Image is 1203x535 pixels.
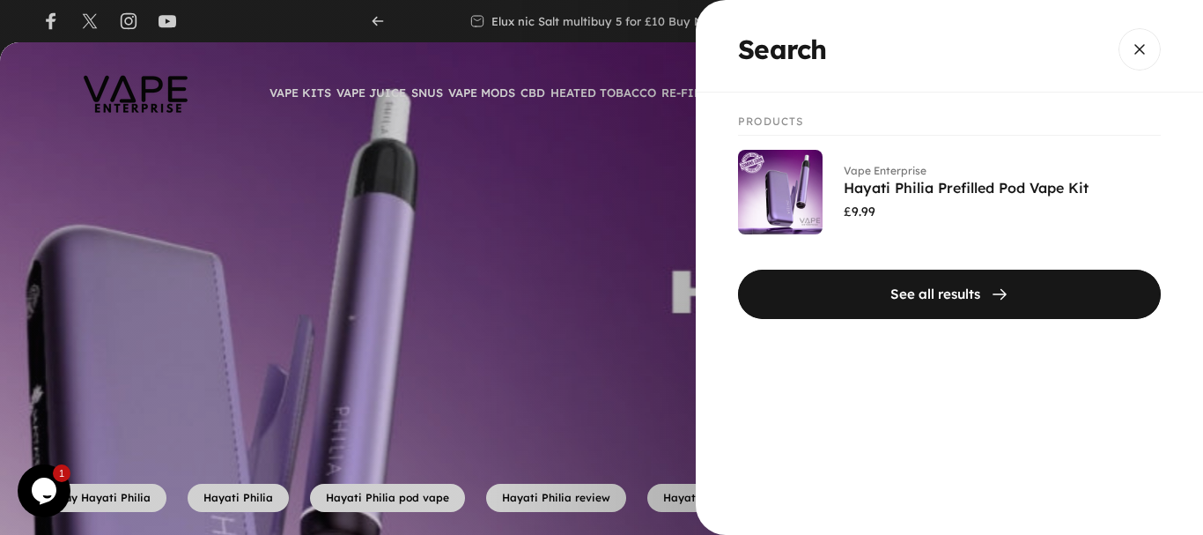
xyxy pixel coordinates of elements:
img: Hayati Philia Prefilled Pod Vape Kit [738,150,823,234]
button: See all results [738,270,1161,319]
p: Vape Enterprise [844,162,1089,179]
a: Hayati Philia Prefilled Pod Vape Kit [844,179,1089,197]
p: Products [738,115,1161,136]
span: Search [738,36,827,63]
span: £9.99 [844,202,875,221]
iframe: chat widget [18,464,74,517]
button: Close [1118,28,1161,71]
